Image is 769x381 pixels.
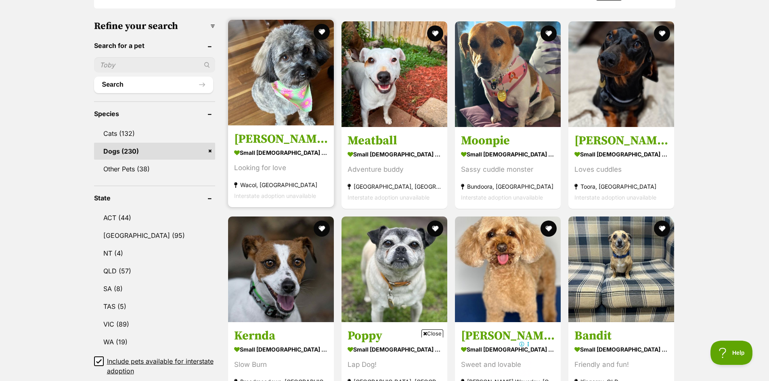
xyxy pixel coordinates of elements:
span: Interstate adoption unavailable [234,192,316,199]
header: Search for a pet [94,42,215,49]
a: WA (19) [94,333,215,350]
a: ACT (44) [94,209,215,226]
span: Include pets available for interstate adoption [107,356,215,376]
a: TAS (5) [94,298,215,315]
img: Meatball - Jack Russell Terrier Dog [342,21,447,127]
header: State [94,194,215,202]
button: favourite [654,25,671,42]
a: [GEOGRAPHIC_DATA] (95) [94,227,215,244]
div: Friendly and fun! [574,359,668,370]
a: Include pets available for interstate adoption [94,356,215,376]
h3: [PERSON_NAME] [234,131,328,147]
img: Kernda - Jack Russell Terrier Dog [228,217,334,322]
strong: small [DEMOGRAPHIC_DATA] Dog [234,147,328,158]
a: NT (4) [94,245,215,262]
strong: small [DEMOGRAPHIC_DATA] Dog [461,148,555,160]
div: Slow Burn [234,359,328,370]
h3: Poppy [348,328,441,344]
a: Dogs (230) [94,143,215,160]
button: favourite [314,221,330,237]
h3: Moonpie [461,133,555,148]
button: favourite [314,24,330,40]
strong: Bundoora, [GEOGRAPHIC_DATA] [461,181,555,192]
strong: small [DEMOGRAPHIC_DATA] Dog [574,344,668,355]
h3: [PERSON_NAME] [574,133,668,148]
div: Loves cuddles [574,164,668,175]
img: Tillie - Shih Tzu x Poodle Miniature Dog [228,20,334,125]
a: Cats (132) [94,125,215,142]
a: [PERSON_NAME] small [DEMOGRAPHIC_DATA] Dog Looking for love Wacol, [GEOGRAPHIC_DATA] Interstate a... [228,125,334,207]
button: favourite [541,221,557,237]
span: Interstate adoption unavailable [461,194,543,201]
iframe: Help Scout Beacon - Open [710,341,753,365]
div: Looking for love [234,162,328,173]
a: Meatball small [DEMOGRAPHIC_DATA] Dog Adventure buddy [GEOGRAPHIC_DATA], [GEOGRAPHIC_DATA] Inters... [342,127,447,209]
span: Interstate adoption unavailable [348,194,430,201]
h3: Bandit [574,328,668,344]
img: Poppy - Pug Dog [342,217,447,322]
strong: small [DEMOGRAPHIC_DATA] Dog [348,148,441,160]
strong: [GEOGRAPHIC_DATA], [GEOGRAPHIC_DATA] [348,181,441,192]
button: favourite [541,25,557,42]
button: favourite [654,221,671,237]
img: Luther - Dachshund Dog [568,21,674,127]
strong: small [DEMOGRAPHIC_DATA] Dog [234,344,328,355]
a: Other Pets (38) [94,160,215,177]
a: Moonpie small [DEMOGRAPHIC_DATA] Dog Sassy cuddle monster Bundoora, [GEOGRAPHIC_DATA] Interstate ... [455,127,561,209]
button: favourite [427,221,443,237]
button: favourite [427,25,443,42]
input: Toby [94,57,215,73]
a: SA (8) [94,280,215,297]
h3: Kernda [234,328,328,344]
button: Search [94,77,213,93]
strong: Wacol, [GEOGRAPHIC_DATA] [234,179,328,190]
h3: Refine your search [94,21,215,32]
img: Moonpie - Jack Russell Terrier Dog [455,21,561,127]
div: Sassy cuddle monster [461,164,555,175]
a: [PERSON_NAME] small [DEMOGRAPHIC_DATA] Dog Loves cuddles Toora, [GEOGRAPHIC_DATA] Interstate adop... [568,127,674,209]
header: Species [94,110,215,117]
span: Interstate adoption unavailable [574,194,656,201]
h3: [PERSON_NAME] [461,328,555,344]
img: Mitzi - Poodle (Toy) Dog [455,217,561,322]
img: Bandit - Chihuahua Dog [568,217,674,322]
iframe: Advertisement [238,341,532,377]
strong: Toora, [GEOGRAPHIC_DATA] [574,181,668,192]
strong: small [DEMOGRAPHIC_DATA] Dog [574,148,668,160]
div: Adventure buddy [348,164,441,175]
a: VIC (89) [94,316,215,333]
span: Close [421,329,443,337]
h3: Meatball [348,133,441,148]
a: QLD (57) [94,262,215,279]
